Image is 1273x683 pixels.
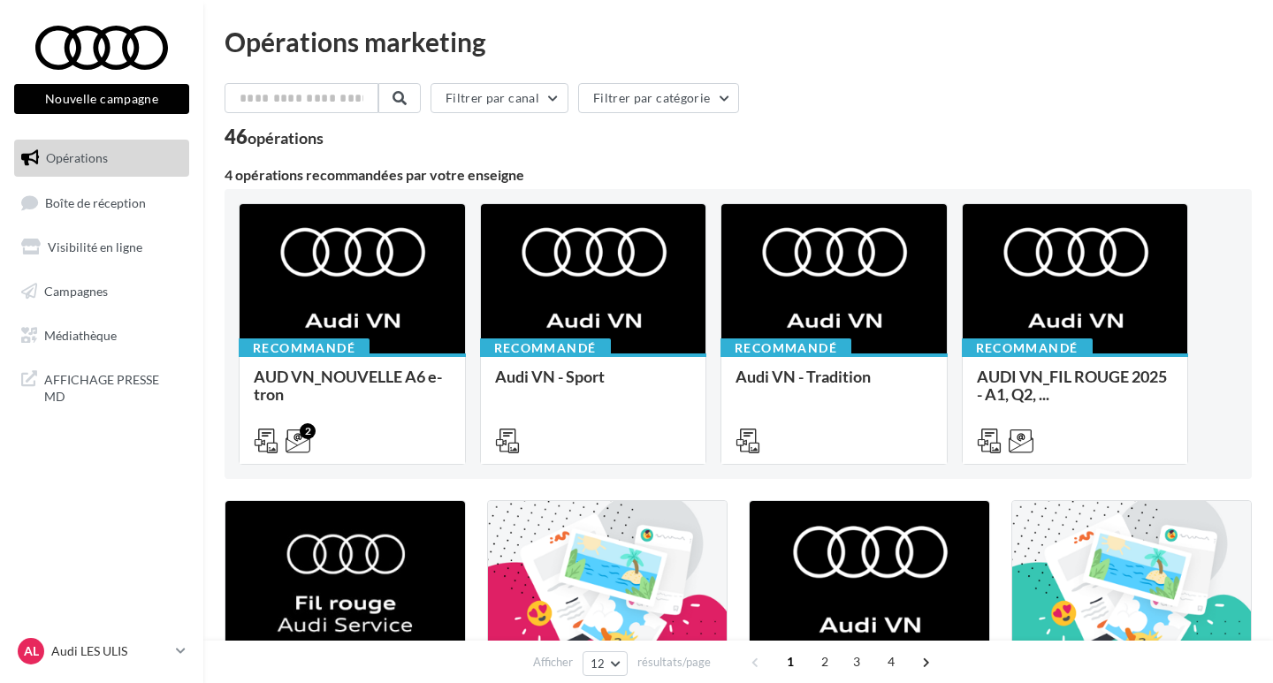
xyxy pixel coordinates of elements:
button: Nouvelle campagne [14,84,189,114]
a: Médiathèque [11,317,193,354]
button: Filtrer par catégorie [578,83,739,113]
span: 3 [842,648,871,676]
div: 2 [300,423,316,439]
span: Audi VN - Sport [495,367,605,386]
a: Campagnes [11,273,193,310]
div: Recommandé [720,338,851,358]
div: opérations [248,130,324,146]
span: 2 [811,648,839,676]
a: Opérations [11,140,193,177]
span: AUDI VN_FIL ROUGE 2025 - A1, Q2, ... [977,367,1167,404]
button: Filtrer par canal [431,83,568,113]
a: Boîte de réception [11,184,193,222]
div: 4 opérations recommandées par votre enseigne [225,168,1252,182]
span: Audi VN - Tradition [736,367,871,386]
span: 1 [776,648,804,676]
span: Boîte de réception [45,194,146,209]
div: Recommandé [480,338,611,358]
a: AFFICHAGE PRESSE MD [11,360,193,413]
div: Recommandé [239,338,370,358]
span: 4 [877,648,905,676]
span: 12 [591,656,606,671]
a: AL Audi LES ULIS [14,634,189,668]
a: Visibilité en ligne [11,229,193,266]
div: 46 [225,127,324,147]
span: AUD VN_NOUVELLE A6 e-tron [254,367,442,404]
div: Opérations marketing [225,28,1252,55]
span: résultats/page [637,654,711,671]
span: Visibilité en ligne [48,239,142,254]
span: AFFICHAGE PRESSE MD [44,368,182,406]
button: 12 [583,651,628,676]
span: Opérations [46,150,108,165]
span: Médiathèque [44,327,117,342]
p: Audi LES ULIS [51,642,169,660]
span: AL [24,642,39,660]
span: Campagnes [44,284,108,299]
div: Recommandé [962,338,1093,358]
span: Afficher [533,654,573,671]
